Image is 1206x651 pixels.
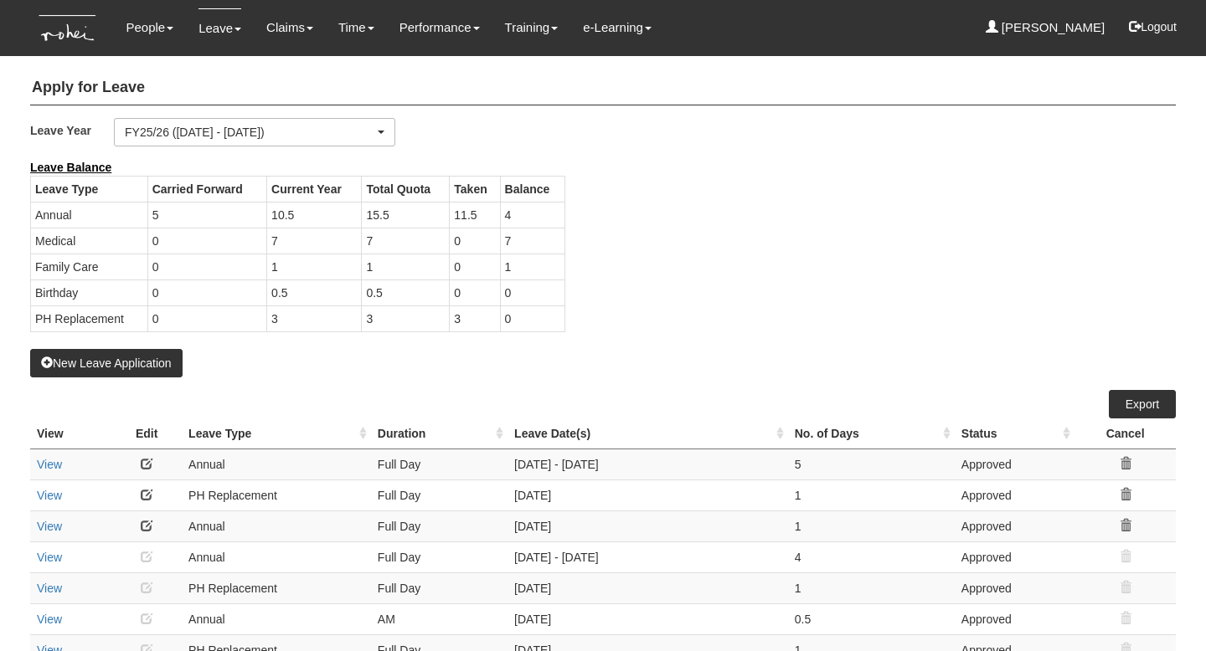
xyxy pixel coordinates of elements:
[788,449,955,479] td: 5
[371,418,508,449] th: Duration : activate to sort column ascending
[111,418,182,449] th: Edit
[955,418,1075,449] th: Status : activate to sort column ascending
[267,254,362,279] td: 1
[500,176,564,202] th: Balance
[371,479,508,510] td: Full Day
[788,541,955,572] td: 4
[450,254,500,279] td: 0
[147,176,266,202] th: Carried Forward
[371,449,508,479] td: Full Day
[37,489,62,502] a: View
[362,279,450,305] td: 0.5
[37,520,62,533] a: View
[267,228,362,254] td: 7
[500,279,564,305] td: 0
[788,572,955,603] td: 1
[508,510,788,541] td: [DATE]
[371,541,508,572] td: Full Day
[955,603,1075,634] td: Approved
[955,541,1075,572] td: Approved
[955,572,1075,603] td: Approved
[1075,418,1176,449] th: Cancel
[450,228,500,254] td: 0
[788,603,955,634] td: 0.5
[147,305,266,331] td: 0
[267,202,362,228] td: 10.5
[147,254,266,279] td: 0
[30,118,114,142] label: Leave Year
[362,228,450,254] td: 7
[508,572,788,603] td: [DATE]
[788,510,955,541] td: 1
[31,176,148,202] th: Leave Type
[450,202,500,228] td: 11.5
[147,202,266,228] td: 5
[30,71,1176,105] h4: Apply for Leave
[147,279,266,305] td: 0
[198,8,241,48] a: Leave
[362,305,450,331] td: 3
[31,202,148,228] td: Annual
[508,418,788,449] th: Leave Date(s) : activate to sort column ascending
[37,613,62,626] a: View
[31,228,148,254] td: Medical
[788,418,955,449] th: No. of Days : activate to sort column ascending
[399,8,480,47] a: Performance
[505,8,559,47] a: Training
[450,176,500,202] th: Taken
[31,254,148,279] td: Family Care
[31,279,148,305] td: Birthday
[267,279,362,305] td: 0.5
[450,279,500,305] td: 0
[508,479,788,510] td: [DATE]
[267,305,362,331] td: 3
[37,582,62,595] a: View
[955,449,1075,479] td: Approved
[583,8,652,47] a: e-Learning
[182,541,371,572] td: Annual
[508,541,788,572] td: [DATE] - [DATE]
[500,305,564,331] td: 0
[955,479,1075,510] td: Approved
[182,572,371,603] td: PH Replacement
[182,418,371,449] th: Leave Type : activate to sort column ascending
[1117,7,1188,47] button: Logout
[267,176,362,202] th: Current Year
[182,479,371,510] td: PH Replacement
[125,124,374,141] div: FY25/26 ([DATE] - [DATE])
[37,458,62,471] a: View
[362,176,450,202] th: Total Quota
[371,510,508,541] td: Full Day
[450,305,500,331] td: 3
[182,510,371,541] td: Annual
[31,305,148,331] td: PH Replacement
[371,603,508,634] td: AM
[371,572,508,603] td: Full Day
[30,349,183,377] button: New Leave Application
[30,418,111,449] th: View
[114,118,395,146] button: FY25/26 ([DATE] - [DATE])
[126,8,173,47] a: People
[362,202,450,228] td: 15.5
[500,202,564,228] td: 4
[362,254,450,279] td: 1
[986,8,1105,47] a: [PERSON_NAME]
[266,8,313,47] a: Claims
[508,449,788,479] td: [DATE] - [DATE]
[500,228,564,254] td: 7
[788,479,955,510] td: 1
[508,603,788,634] td: [DATE]
[955,510,1075,541] td: Approved
[37,551,62,564] a: View
[182,603,371,634] td: Annual
[338,8,374,47] a: Time
[147,228,266,254] td: 0
[500,254,564,279] td: 1
[1109,390,1176,418] a: Export
[182,449,371,479] td: Annual
[30,161,111,174] b: Leave Balance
